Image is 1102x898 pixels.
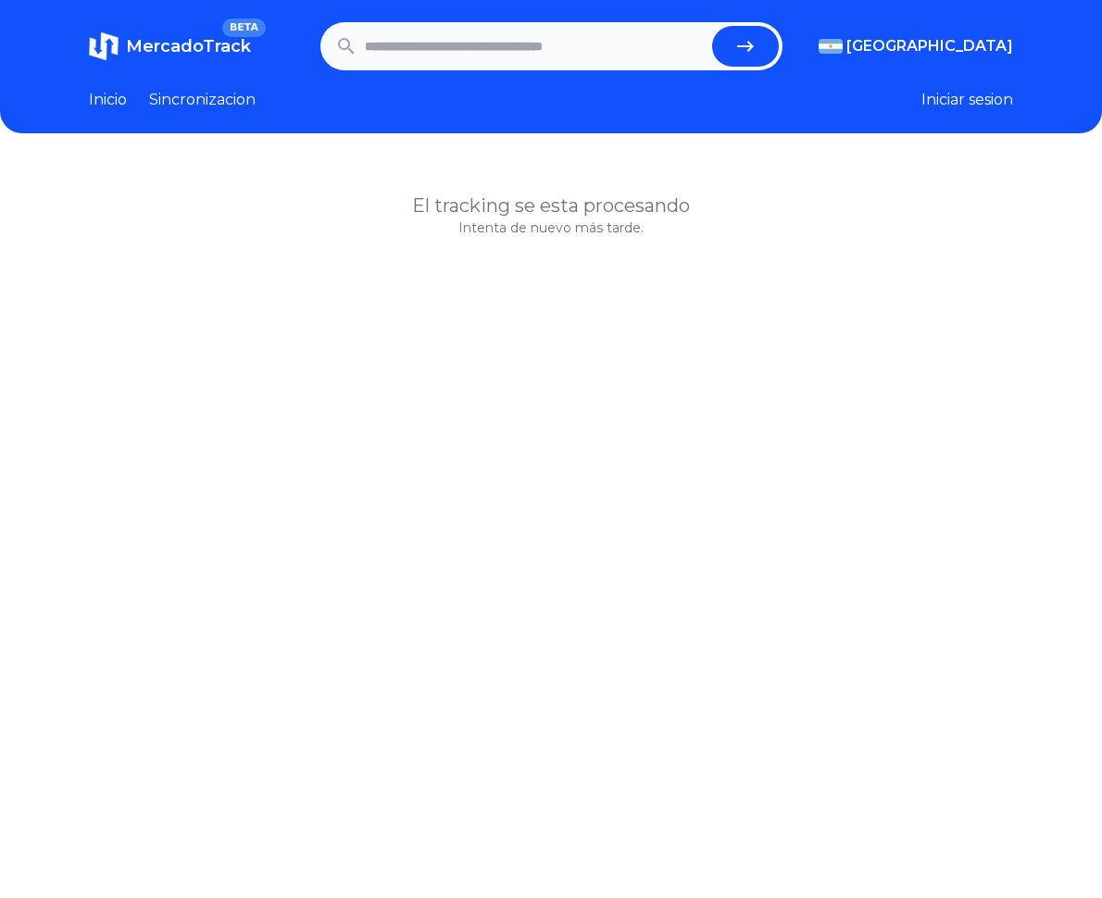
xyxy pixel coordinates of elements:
[921,89,1013,111] button: Iniciar sesion
[819,39,843,54] img: Argentina
[89,31,119,61] img: MercadoTrack
[149,89,256,111] a: Sincronizacion
[126,36,251,56] span: MercadoTrack
[89,31,251,61] a: MercadoTrackBETA
[89,89,127,111] a: Inicio
[846,35,1013,57] span: [GEOGRAPHIC_DATA]
[819,35,1013,57] button: [GEOGRAPHIC_DATA]
[89,193,1013,218] h1: El tracking se esta procesando
[222,19,266,37] span: BETA
[89,218,1013,237] p: Intenta de nuevo más tarde.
